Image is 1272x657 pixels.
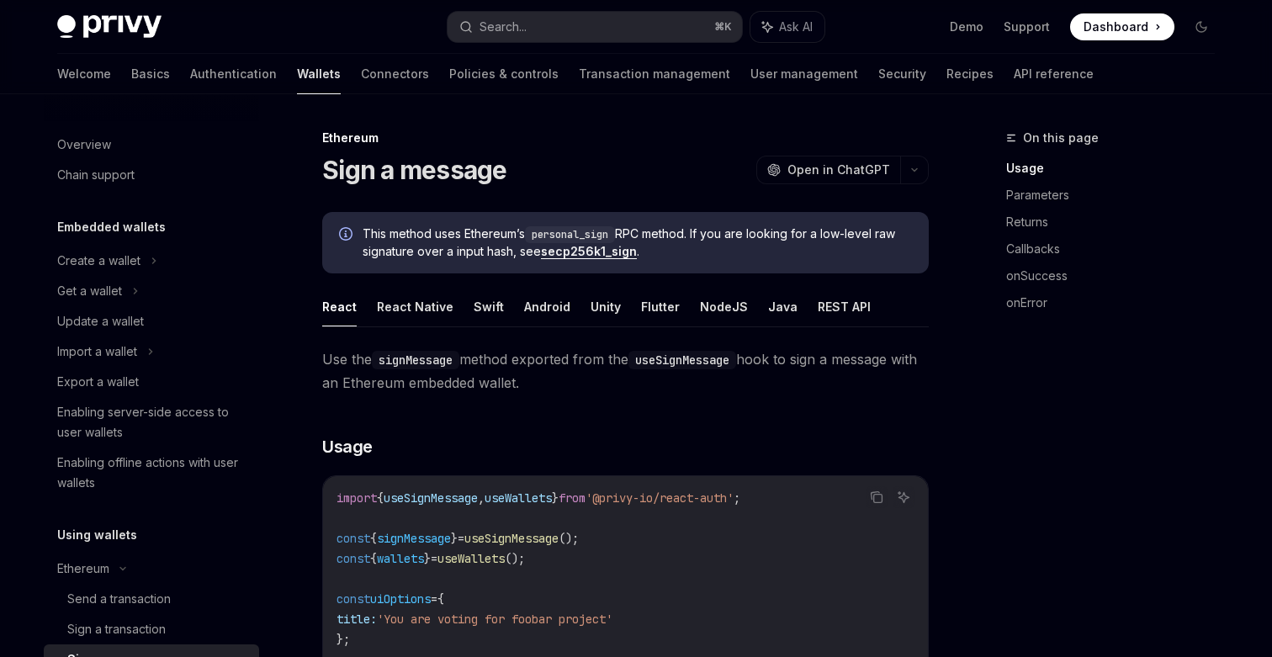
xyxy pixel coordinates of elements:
span: signMessage [377,531,451,546]
span: title: [337,612,377,627]
button: Toggle dark mode [1188,13,1215,40]
span: { [437,591,444,607]
span: const [337,531,370,546]
span: Use the method exported from the hook to sign a message with an Ethereum embedded wallet. [322,347,929,395]
button: Open in ChatGPT [756,156,900,184]
span: { [377,490,384,506]
span: from [559,490,586,506]
span: 'You are voting for foobar project' [377,612,612,627]
div: Sign a transaction [67,619,166,639]
a: secp256k1_sign [541,244,637,259]
a: Chain support [44,160,259,190]
a: API reference [1014,54,1094,94]
div: Import a wallet [57,342,137,362]
a: Export a wallet [44,367,259,397]
code: useSignMessage [628,351,736,369]
code: personal_sign [525,226,615,243]
span: { [370,551,377,566]
a: Usage [1006,155,1228,182]
a: Sign a transaction [44,614,259,644]
span: = [458,531,464,546]
button: Java [768,287,798,326]
span: }; [337,632,350,647]
h5: Using wallets [57,525,137,545]
span: Dashboard [1084,19,1148,35]
svg: Info [339,227,356,244]
a: Overview [44,130,259,160]
span: , [478,490,485,506]
span: { [370,531,377,546]
a: Returns [1006,209,1228,236]
div: Update a wallet [57,311,144,331]
span: import [337,490,377,506]
div: Enabling offline actions with user wallets [57,453,249,493]
a: Transaction management [579,54,730,94]
a: Policies & controls [449,54,559,94]
span: ⌘ K [714,20,732,34]
span: useSignMessage [384,490,478,506]
div: Overview [57,135,111,155]
button: Flutter [641,287,680,326]
a: Welcome [57,54,111,94]
button: Unity [591,287,621,326]
span: Ask AI [779,19,813,35]
span: Open in ChatGPT [787,162,890,178]
div: Send a transaction [67,589,171,609]
span: } [424,551,431,566]
span: ; [734,490,740,506]
span: useWallets [485,490,552,506]
span: '@privy-io/react-auth' [586,490,734,506]
a: Enabling server-side access to user wallets [44,397,259,448]
a: Wallets [297,54,341,94]
span: uiOptions [370,591,431,607]
button: Swift [474,287,504,326]
a: Update a wallet [44,306,259,336]
button: REST API [818,287,871,326]
span: (); [505,551,525,566]
div: Get a wallet [57,281,122,301]
a: Support [1004,19,1050,35]
h5: Embedded wallets [57,217,166,237]
a: Basics [131,54,170,94]
button: NodeJS [700,287,748,326]
span: Usage [322,435,373,458]
a: Recipes [946,54,994,94]
button: Ask AI [750,12,824,42]
code: signMessage [372,351,459,369]
button: Android [524,287,570,326]
span: } [552,490,559,506]
span: This method uses Ethereum’s RPC method. If you are looking for a low-level raw signature over a i... [363,225,912,260]
div: Search... [480,17,527,37]
span: = [431,551,437,566]
img: dark logo [57,15,162,39]
span: useWallets [437,551,505,566]
button: Copy the contents from the code block [866,486,888,508]
button: React Native [377,287,453,326]
div: Export a wallet [57,372,139,392]
div: Chain support [57,165,135,185]
span: useSignMessage [464,531,559,546]
div: Ethereum [57,559,109,579]
a: Connectors [361,54,429,94]
div: Ethereum [322,130,929,146]
button: React [322,287,357,326]
span: const [337,551,370,566]
span: (); [559,531,579,546]
span: = [431,591,437,607]
a: User management [750,54,858,94]
a: Enabling offline actions with user wallets [44,448,259,498]
span: On this page [1023,128,1099,148]
a: Authentication [190,54,277,94]
button: Search...⌘K [448,12,742,42]
a: Security [878,54,926,94]
span: } [451,531,458,546]
span: const [337,591,370,607]
a: Parameters [1006,182,1228,209]
button: Ask AI [893,486,914,508]
a: onSuccess [1006,262,1228,289]
a: Send a transaction [44,584,259,614]
a: onError [1006,289,1228,316]
h1: Sign a message [322,155,507,185]
div: Create a wallet [57,251,140,271]
a: Demo [950,19,983,35]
